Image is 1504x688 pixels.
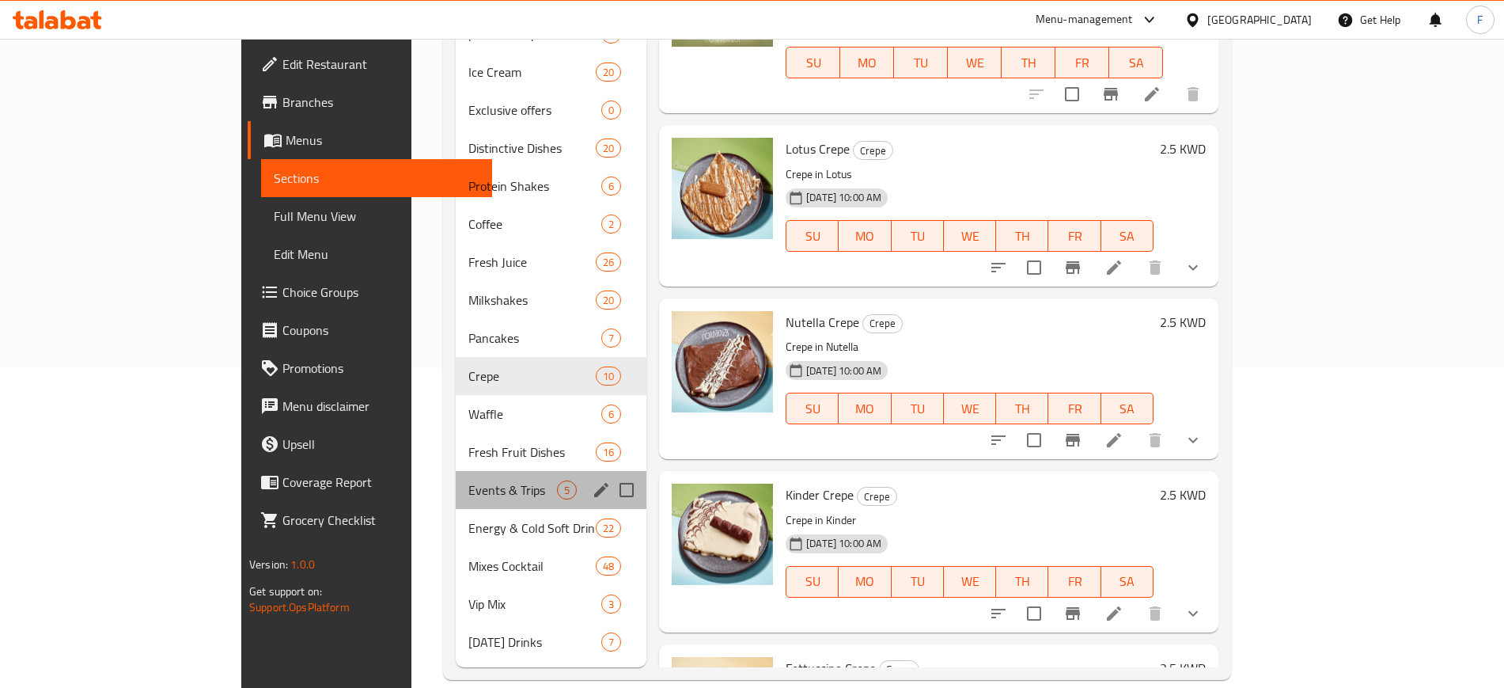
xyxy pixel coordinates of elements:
button: SA [1109,47,1163,78]
span: MO [845,570,885,593]
span: SA [1108,570,1147,593]
span: 20 [597,293,620,308]
div: Ice Cream20 [456,53,646,91]
div: Menu-management [1036,10,1133,29]
div: items [601,405,621,424]
span: SA [1108,225,1147,248]
span: 20 [597,65,620,80]
button: sort-choices [979,595,1017,633]
span: Pancakes [468,329,601,348]
h6: 2.5 KWD [1160,657,1206,679]
div: items [596,519,621,538]
button: SU [786,393,839,424]
button: TU [892,220,944,252]
div: items [601,215,621,234]
span: Sections [274,169,479,188]
span: Mixes Cocktail [468,557,596,576]
div: Energy & Cold Soft Drink22 [456,509,646,547]
button: TH [996,566,1048,598]
span: Events & Trips [468,481,557,500]
div: Vip Mix3 [456,585,646,623]
span: Version: [249,554,288,575]
span: TU [900,51,941,74]
h6: 2.5 KWD [1160,311,1206,333]
span: FR [1055,570,1094,593]
span: Fettuccine Crepe [786,656,876,680]
div: Exclusive offers0 [456,91,646,129]
span: Crepe [880,660,919,678]
div: Crepe [879,660,919,679]
span: Full Menu View [274,207,479,226]
span: SU [793,570,832,593]
span: 7 [602,635,620,650]
span: TH [1002,397,1042,420]
p: Crepe in Lotus [786,165,1154,184]
button: delete [1136,595,1174,633]
button: FR [1048,393,1101,424]
h6: 2.5 KWD [1160,138,1206,160]
button: TH [996,220,1048,252]
span: Crepe [468,367,596,386]
span: MO [847,51,888,74]
span: Select to update [1017,251,1051,284]
button: TU [892,566,944,598]
div: items [596,291,621,310]
button: MO [839,220,891,252]
div: items [601,595,621,614]
span: Energy & Cold Soft Drink [468,519,596,538]
span: TU [898,397,938,420]
div: Mixes Cocktail48 [456,547,646,585]
span: FR [1055,225,1094,248]
div: Crepe [857,487,897,506]
button: WE [944,393,996,424]
button: Branch-specific-item [1054,249,1092,287]
span: TH [1008,51,1049,74]
span: 0 [602,103,620,118]
div: Coffee [468,215,601,234]
span: [DATE] Drinks [468,633,601,652]
div: items [596,367,621,386]
span: Select to update [1055,78,1089,111]
div: items [596,63,621,82]
span: 20 [597,141,620,156]
button: edit [589,478,613,502]
span: MO [845,225,885,248]
button: sort-choices [979,249,1017,287]
a: Edit menu item [1142,85,1161,104]
span: Edit Restaurant [282,55,479,74]
span: 1.0.0 [290,554,315,575]
a: Edit menu item [1104,258,1123,277]
span: Protein Shakes [468,177,601,196]
div: Distinctive Dishes [468,139,596,158]
svg: Show Choices [1184,431,1203,450]
p: Crepe in Nutella [786,337,1154,357]
span: [DATE] 10:00 AM [800,536,888,551]
button: delete [1136,249,1174,287]
div: items [596,557,621,576]
span: WE [954,51,995,74]
p: Crepe in Kinder [786,511,1154,530]
span: SA [1108,397,1147,420]
button: show more [1174,249,1212,287]
button: show more [1174,595,1212,633]
span: Fresh Fruit Dishes [468,443,596,462]
div: items [601,633,621,652]
span: Choice Groups [282,283,479,302]
button: MO [840,47,894,78]
a: Menu disclaimer [248,387,492,425]
span: SU [793,397,832,420]
span: Menu disclaimer [282,397,479,416]
button: WE [948,47,1002,78]
span: Vip Mix [468,595,601,614]
button: SU [786,47,840,78]
div: Coffee2 [456,205,646,243]
a: Edit Restaurant [248,45,492,83]
a: Edit menu item [1104,604,1123,623]
a: Coverage Report [248,463,492,501]
button: SA [1101,393,1154,424]
div: Waffle6 [456,395,646,433]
